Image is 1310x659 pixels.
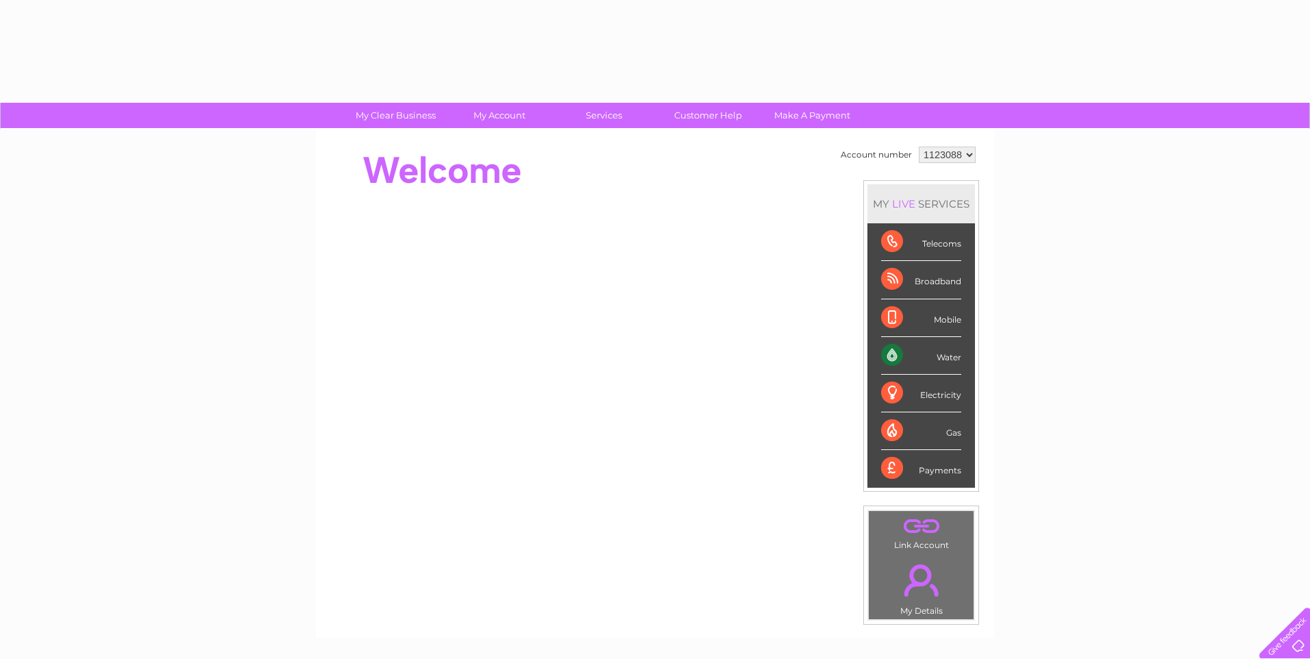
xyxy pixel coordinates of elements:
div: Payments [881,450,961,487]
div: Gas [881,412,961,450]
div: LIVE [889,197,918,210]
a: Make A Payment [756,103,869,128]
div: Electricity [881,375,961,412]
a: Services [547,103,660,128]
div: Mobile [881,299,961,337]
td: My Details [868,553,974,620]
a: Customer Help [652,103,765,128]
a: . [872,514,970,538]
div: Broadband [881,261,961,299]
td: Account number [837,143,915,166]
a: . [872,556,970,604]
div: Water [881,337,961,375]
a: My Clear Business [339,103,452,128]
div: Telecoms [881,223,961,261]
a: My Account [443,103,556,128]
div: MY SERVICES [867,184,975,223]
td: Link Account [868,510,974,554]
